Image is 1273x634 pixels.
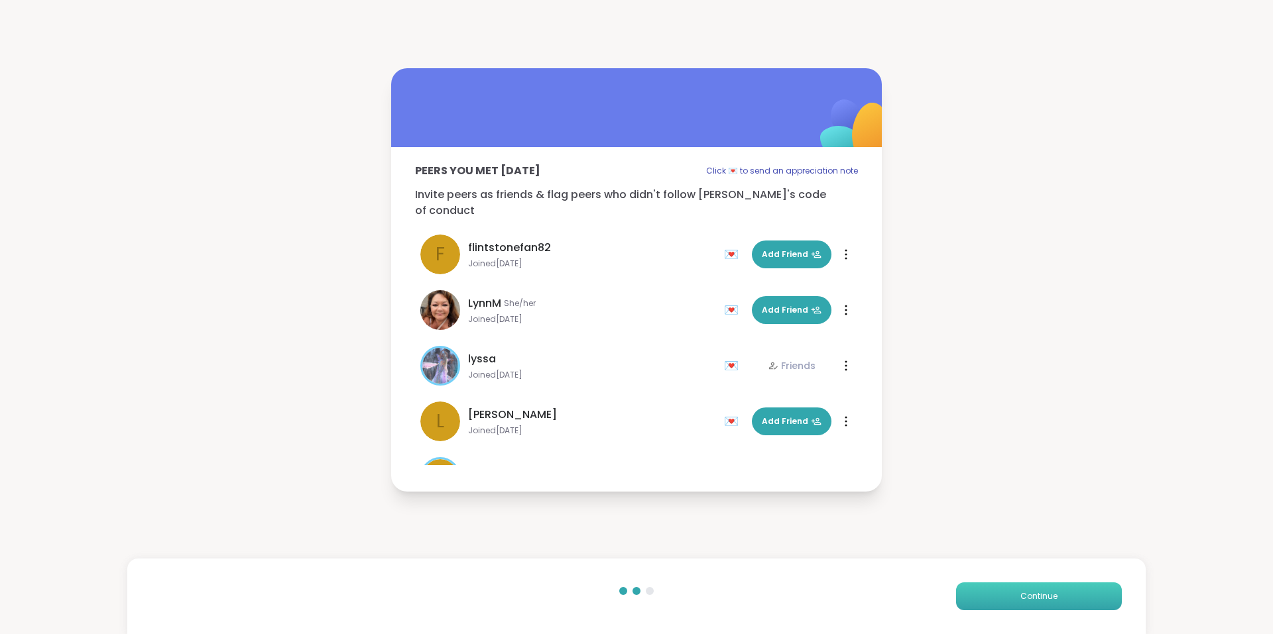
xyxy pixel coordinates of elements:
[752,240,831,268] button: Add Friend
[762,248,821,260] span: Add Friend
[762,304,821,316] span: Add Friend
[706,163,858,179] p: Click 💌 to send an appreciation note
[468,240,551,256] span: flintstonefan82
[768,359,816,372] div: Friends
[724,244,744,265] div: 💌
[436,240,445,268] span: f
[468,370,716,380] span: Joined [DATE]
[724,411,744,432] div: 💌
[468,314,716,325] span: Joined [DATE]
[752,296,831,324] button: Add Friend
[468,351,496,367] span: lyssa
[789,65,921,197] img: ShareWell Logomark
[436,407,444,435] span: L
[752,407,831,435] button: Add Friend
[1020,590,1058,602] span: Continue
[504,298,536,309] span: She/her
[435,463,446,491] span: S
[468,462,512,478] span: S13sana
[956,582,1122,610] button: Continue
[468,425,716,436] span: Joined [DATE]
[415,187,858,219] p: Invite peers as friends & flag peers who didn't follow [PERSON_NAME]'s code of conduct
[468,295,501,311] span: LynnM
[415,163,540,179] p: Peers you met [DATE]
[420,290,460,330] img: LynnM
[762,415,821,427] span: Add Friend
[724,355,744,376] div: 💌
[468,407,557,423] span: [PERSON_NAME]
[422,348,458,384] img: lyssa
[724,299,744,321] div: 💌
[468,258,716,269] span: Joined [DATE]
